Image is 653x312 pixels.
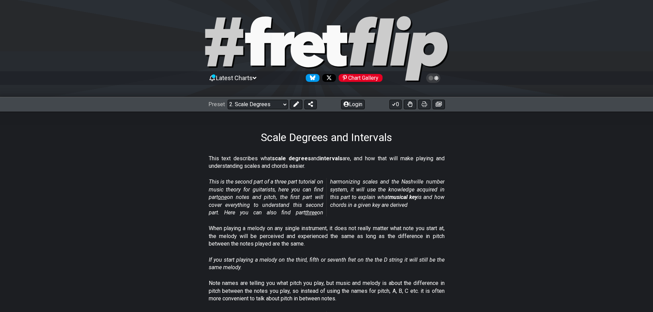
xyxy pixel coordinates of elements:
em: This is the second part of a three part tutorial on music theory for guitarists, here you can fin... [209,178,445,216]
strong: musical key [389,194,418,200]
select: Preset [228,100,288,109]
span: Toggle light / dark theme [430,75,437,81]
strong: scale degrees [272,155,311,162]
button: Share Preset [304,100,317,109]
span: one [218,194,227,200]
strong: intervals [319,155,342,162]
button: Toggle Dexterity for all fretkits [404,100,416,109]
p: When playing a melody on any single instrument, it does not really matter what note you start at,... [209,225,445,248]
p: Note names are telling you what pitch you play, but music and melody is about the difference in p... [209,279,445,302]
span: Preset [208,101,225,108]
span: three [305,209,317,216]
a: #fretflip at Pinterest [336,74,383,82]
span: Latest Charts [216,74,253,82]
button: Login [341,100,365,109]
button: 0 [389,100,402,109]
p: This text describes what and are, and how that will make playing and understanding scales and cho... [209,155,445,170]
em: If you start playing a melody on the third, fifth or seventh fret on the the D string it will sti... [209,257,445,271]
div: Chart Gallery [339,74,383,82]
a: Follow #fretflip at X [319,74,336,82]
button: Print [418,100,431,109]
button: Create image [433,100,445,109]
h1: Scale Degrees and Intervals [261,131,392,144]
button: Edit Preset [290,100,302,109]
a: Follow #fretflip at Bluesky [303,74,319,82]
